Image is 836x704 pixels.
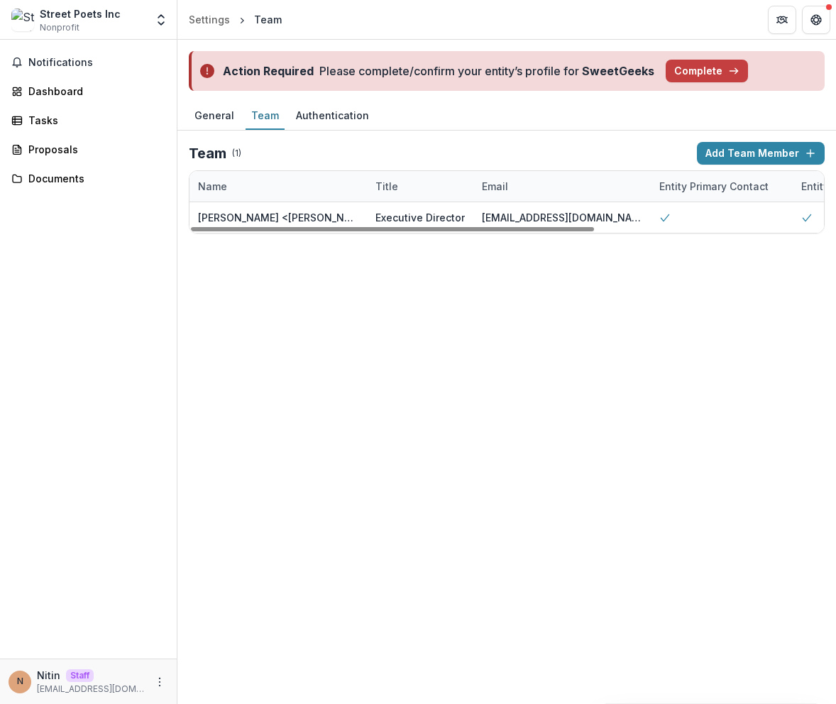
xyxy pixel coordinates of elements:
[28,57,165,69] span: Notifications
[151,673,168,691] button: More
[189,105,240,126] div: General
[375,210,465,225] div: Executive Director
[17,677,23,686] div: Nitin
[189,179,236,194] div: Name
[473,171,651,202] div: Email
[198,210,358,225] div: [PERSON_NAME] <[PERSON_NAME][EMAIL_ADDRESS][DOMAIN_NAME]>
[482,210,642,225] div: [EMAIL_ADDRESS][DOMAIN_NAME]
[232,147,241,160] p: ( 1 )
[6,51,171,74] button: Notifications
[802,6,830,34] button: Get Help
[319,62,654,79] div: Please complete/confirm your entity’s profile for
[189,102,240,130] a: General
[651,171,793,202] div: Entity Primary Contact
[6,79,171,103] a: Dashboard
[6,167,171,190] a: Documents
[151,6,171,34] button: Open entity switcher
[28,142,160,157] div: Proposals
[582,64,654,78] strong: SweetGeeks
[28,171,160,186] div: Documents
[40,21,79,34] span: Nonprofit
[189,12,230,27] div: Settings
[28,113,160,128] div: Tasks
[189,171,367,202] div: Name
[40,6,121,21] div: Street Poets Inc
[223,62,314,79] div: Action Required
[183,9,236,30] a: Settings
[11,9,34,31] img: Street Poets Inc
[290,105,375,126] div: Authentication
[246,102,285,130] a: Team
[367,171,473,202] div: Title
[37,683,145,695] p: [EMAIL_ADDRESS][DOMAIN_NAME]
[66,669,94,682] p: Staff
[367,179,407,194] div: Title
[37,668,60,683] p: Nitin
[290,102,375,130] a: Authentication
[183,9,287,30] nav: breadcrumb
[28,84,160,99] div: Dashboard
[697,142,825,165] button: Add Team Member
[246,105,285,126] div: Team
[666,60,748,82] button: Complete
[189,145,226,162] h2: Team
[6,109,171,132] a: Tasks
[651,179,777,194] div: Entity Primary Contact
[6,138,171,161] a: Proposals
[768,6,796,34] button: Partners
[473,179,517,194] div: Email
[254,12,282,27] div: Team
